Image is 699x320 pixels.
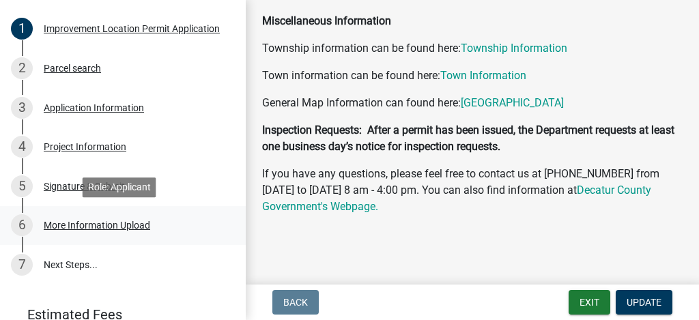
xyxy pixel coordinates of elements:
div: Project Information [44,142,126,151]
div: Parcel search [44,63,101,73]
strong: Inspection Requests: After a permit has been issued, the Department requests at least one busines... [262,123,674,153]
p: General Map Information can found here: [262,95,683,111]
div: 1 [11,18,33,40]
div: 6 [11,214,33,236]
p: If you have any questions, please feel free to contact us at [PHONE_NUMBER] from [DATE] to [DATE]... [262,166,683,215]
p: Township information can be found here: [262,40,683,57]
a: Township Information [461,42,567,55]
div: 5 [11,175,33,197]
strong: Miscellaneous Information [262,14,391,27]
div: Role: Applicant [83,177,156,197]
div: Improvement Location Permit Application [44,24,220,33]
div: 4 [11,136,33,158]
div: 3 [11,97,33,119]
button: Back [272,290,319,315]
button: Exit [569,290,610,315]
div: 2 [11,57,33,79]
a: Town Information [440,69,526,82]
a: [GEOGRAPHIC_DATA] [461,96,564,109]
span: Update [627,297,661,308]
p: Town information can be found here: [262,68,683,84]
div: Application Information [44,103,144,113]
a: Decatur County Government's Webpage. [262,184,651,213]
span: Back [283,297,308,308]
div: 7 [11,254,33,276]
button: Update [616,290,672,315]
div: More Information Upload [44,220,150,230]
div: Signature & Submit [44,181,125,191]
